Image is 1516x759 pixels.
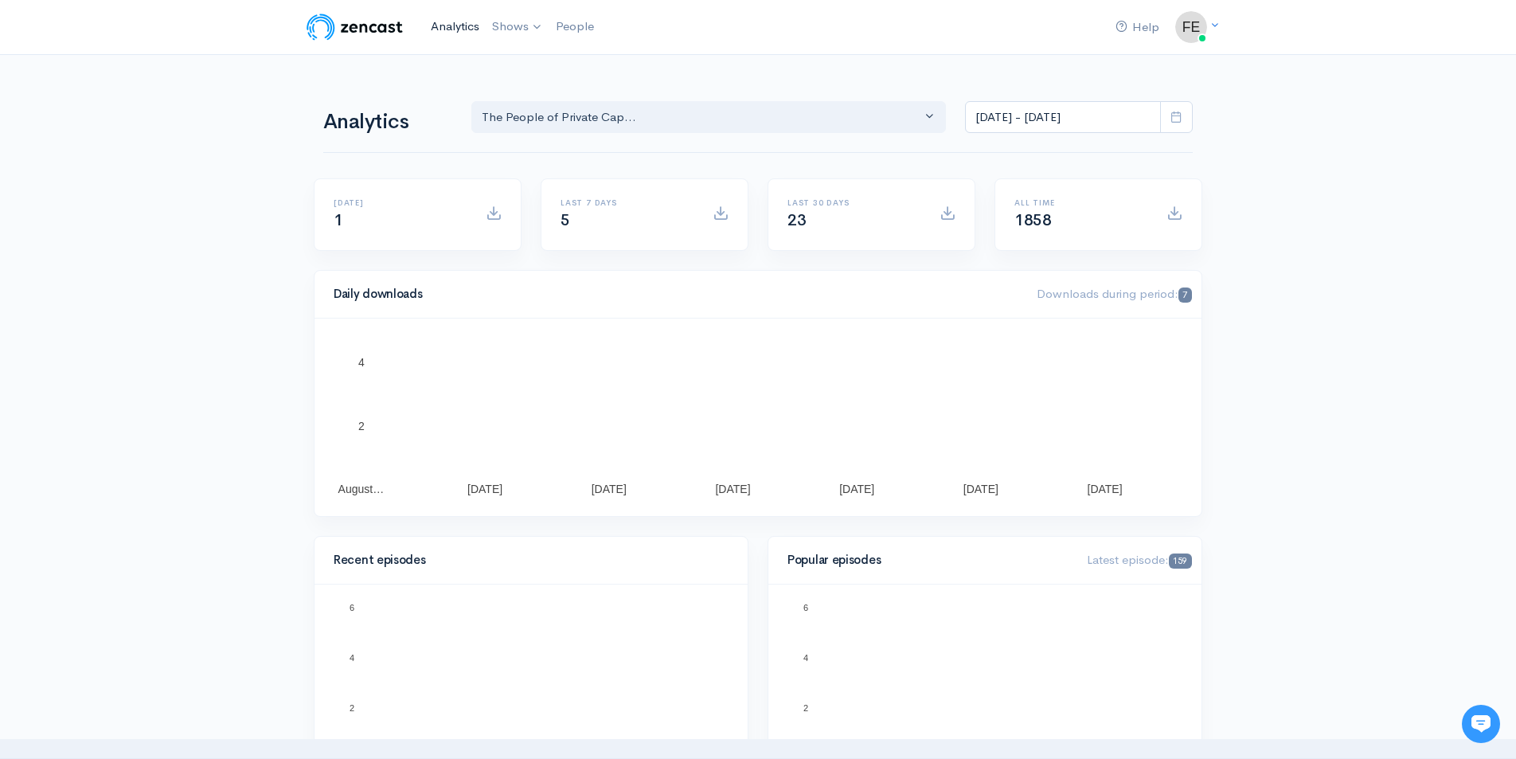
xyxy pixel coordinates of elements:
input: analytics date range selector [965,101,1161,134]
text: 2 [350,703,354,713]
text: [DATE] [1088,483,1123,495]
a: People [549,10,600,44]
text: 6 [803,603,808,612]
text: Ep. 13 [518,735,544,745]
text: [DATE] [467,483,502,495]
h4: Recent episodes [334,554,719,567]
h6: Last 30 days [787,198,920,207]
h4: Popular episodes [787,554,1068,567]
span: 1858 [1014,210,1051,230]
h4: Daily downloads [334,288,1018,301]
span: 1 [334,210,343,230]
button: The People of Private Cap... [471,101,946,134]
a: Analytics [424,10,486,44]
span: 23 [787,210,806,230]
input: Search articles [46,299,284,331]
svg: A chart. [334,338,1182,497]
text: 2 [358,420,365,432]
span: 5 [561,210,570,230]
div: The People of Private Cap... [482,108,921,127]
text: 2 [803,703,808,713]
span: 159 [1169,554,1192,569]
a: Shows [486,10,549,45]
button: New conversation [25,211,294,243]
text: [DATE] [592,483,627,495]
text: [DATE] [715,483,750,495]
h6: [DATE] [334,198,467,207]
text: 6 [350,603,354,612]
img: ZenCast Logo [304,11,405,43]
h6: All time [1014,198,1147,207]
span: 7 [1178,288,1192,303]
text: [DATE] [839,483,874,495]
a: Help [1109,10,1166,45]
span: Downloads during period: [1037,286,1192,301]
p: Find an answer quickly [21,273,297,292]
text: Ep. 11 [406,735,432,745]
text: Ep. 13 [1084,735,1109,745]
h2: Just let us know if you need anything and we'll be happy to help! 🙂 [24,106,295,182]
iframe: gist-messenger-bubble-iframe [1462,705,1500,743]
text: 4 [358,356,365,369]
text: Ep. 11 [972,735,998,745]
h1: Analytics [323,111,452,134]
text: Ep. 14 [630,635,655,644]
h6: Last 7 days [561,198,694,207]
text: 4 [350,653,354,663]
span: New conversation [103,221,191,233]
img: ... [1175,11,1207,43]
span: Latest episode: [1087,552,1192,567]
text: August… [338,483,385,495]
h1: Hi 👋 [24,77,295,103]
text: Ep. 14 [860,635,885,644]
text: [DATE] [963,483,998,495]
text: 4 [803,653,808,663]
